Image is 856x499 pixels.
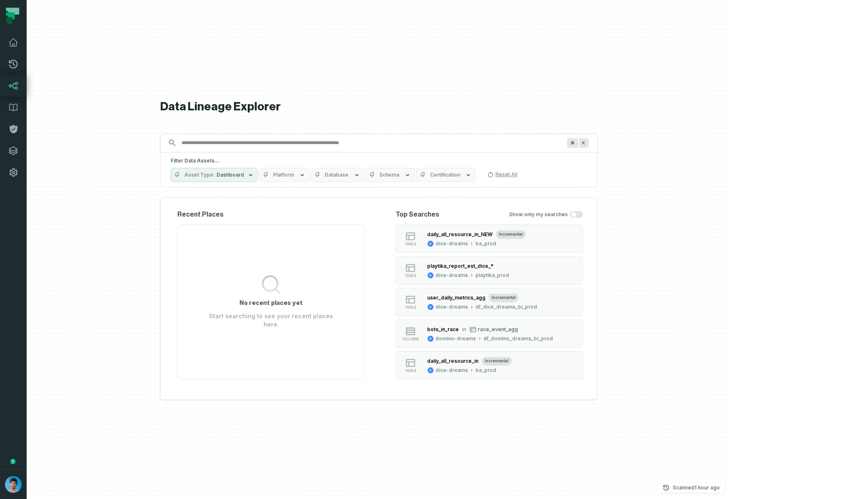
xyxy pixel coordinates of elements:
button: Scanned[DATE] 1:02:23 PM [658,483,725,493]
relative-time: Sep 25, 2025, 1:02 PM GMT+3 [694,484,720,491]
img: avatar of Omri Ildis [5,476,22,493]
span: Press ⌘ + K to focus the search bar [567,138,578,148]
h1: Data Lineage Explorer [160,100,597,114]
p: Scanned [673,484,720,492]
span: Press ⌘ + K to focus the search bar [579,138,589,148]
div: Tooltip anchor [9,458,17,465]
